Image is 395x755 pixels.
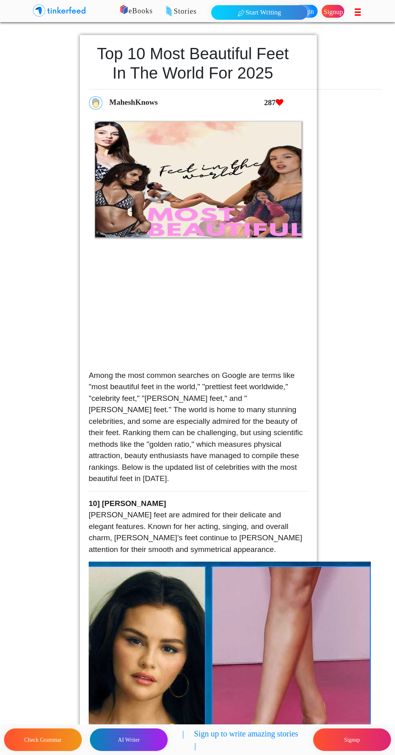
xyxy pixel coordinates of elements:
iframe: Advertisement [89,241,308,354]
button: Start Writing [211,5,308,20]
p: Among the most common searches on Google are terms like "most beautiful feet in the world," "pret... [89,370,308,485]
img: profile_icon.png [89,96,103,110]
p: | Sign up to write amazing stories | [182,728,306,752]
h1: Top 10 Most Beautiful Feet in the World for 2025 [89,44,297,83]
p: Stories [141,6,314,17]
div: MaheshKnows [106,93,325,112]
a: Login [295,5,317,18]
button: AI Writer [90,728,168,751]
p: eBooks [109,6,283,17]
a: Signup [322,5,344,18]
img: 3040.png [95,122,301,237]
strong: 10] [PERSON_NAME] [89,499,166,508]
button: Check Grammar [4,728,82,751]
button: Signup [313,728,391,751]
p: [PERSON_NAME] feet are admired for their delicate and elegant features. Known for her acting, sin... [89,498,308,556]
